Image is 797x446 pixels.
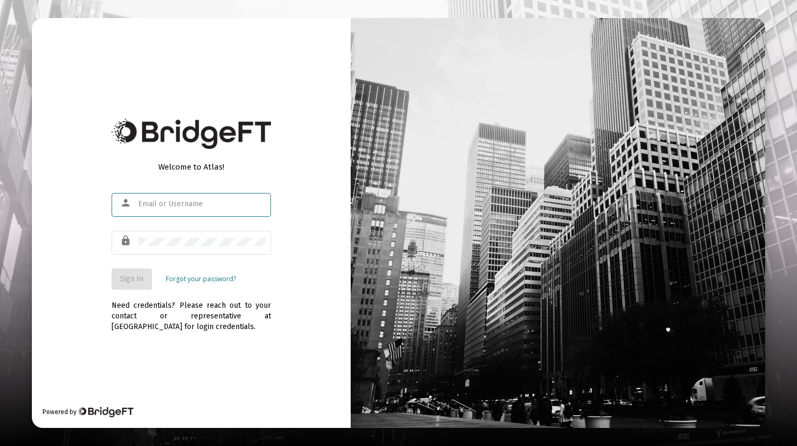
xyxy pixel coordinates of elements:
span: Sign In [120,274,143,283]
div: Powered by [43,407,133,417]
mat-icon: person [120,197,133,209]
div: Need credentials? Please reach out to your contact or representative at [GEOGRAPHIC_DATA] for log... [112,290,271,332]
button: Sign In [112,268,152,290]
input: Email or Username [138,200,266,208]
mat-icon: lock [120,234,133,247]
img: Bridge Financial Technology Logo [112,119,271,149]
a: Forgot your password? [166,274,236,284]
div: Welcome to Atlas! [112,162,271,172]
img: Bridge Financial Technology Logo [78,407,133,417]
